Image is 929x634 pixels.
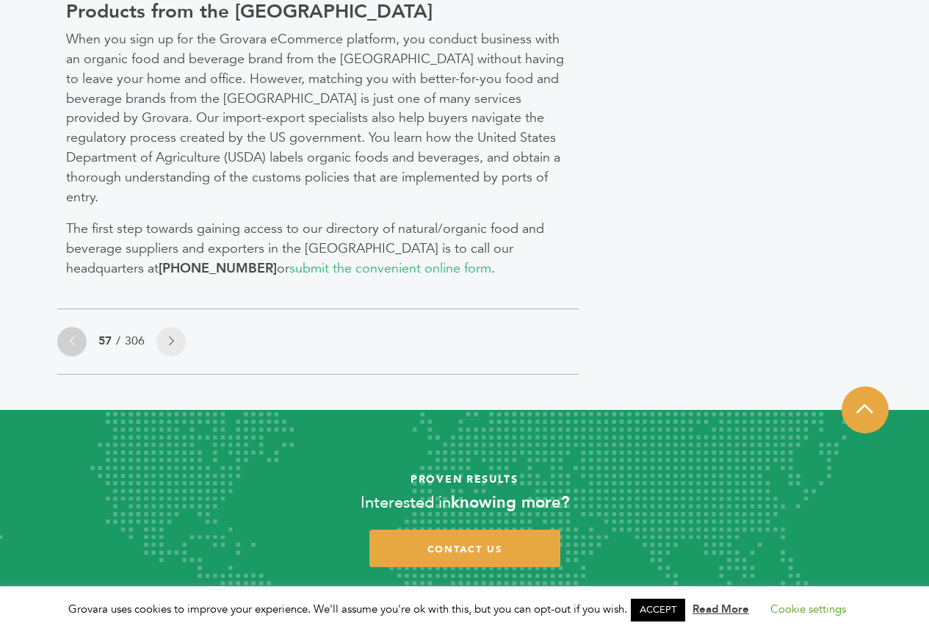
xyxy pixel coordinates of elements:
[361,491,451,514] span: Interested in
[66,30,570,209] p: When you sign up for the Grovara eCommerce platform, you conduct business with an organic food an...
[68,602,861,616] span: Grovara uses cookies to improve your experience. We'll assume you're ok with this, but you can op...
[66,220,570,279] p: The first step towards gaining access to our directory of natural/organic food and beverage suppl...
[98,333,112,349] span: 57
[125,333,145,349] a: 306
[770,602,846,616] a: Cookie settings
[159,259,277,278] b: [PHONE_NUMBER]
[631,599,685,622] a: ACCEPT
[289,259,491,278] a: submit the convenient online form
[112,333,125,349] span: /
[427,543,502,556] span: contact us
[693,602,749,616] a: Read More
[369,530,560,567] a: contact us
